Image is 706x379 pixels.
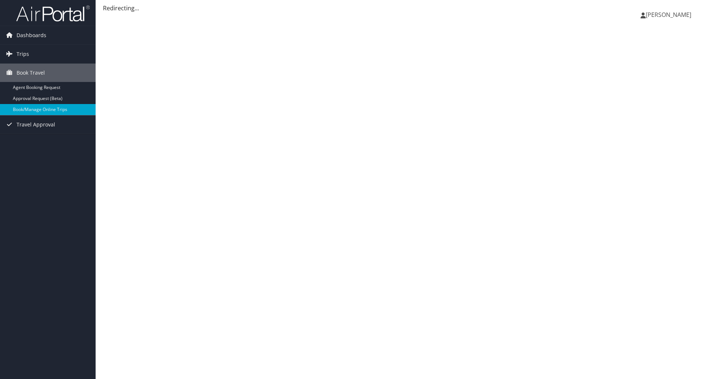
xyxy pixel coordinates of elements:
[17,64,45,82] span: Book Travel
[103,4,699,12] div: Redirecting...
[17,26,46,44] span: Dashboards
[17,115,55,134] span: Travel Approval
[17,45,29,63] span: Trips
[641,4,699,26] a: [PERSON_NAME]
[646,11,691,19] span: [PERSON_NAME]
[16,5,90,22] img: airportal-logo.png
